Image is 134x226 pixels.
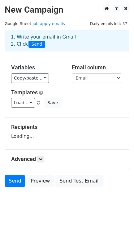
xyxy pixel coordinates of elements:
[45,98,61,108] button: Save
[11,98,35,108] a: Load...
[11,156,123,162] h5: Advanced
[72,64,123,71] h5: Email column
[88,20,129,27] span: Daily emails left: 37
[11,89,38,96] a: Templates
[55,175,102,187] a: Send Test Email
[5,5,129,15] h2: New Campaign
[11,73,49,83] a: Copy/paste...
[27,175,54,187] a: Preview
[32,21,65,26] a: job apply emails
[11,124,123,140] div: Loading...
[88,21,129,26] a: Daily emails left: 37
[6,34,128,48] div: 1. Write your email in Gmail 2. Click
[5,175,25,187] a: Send
[11,124,123,130] h5: Recipients
[28,41,45,48] span: Send
[5,21,65,26] small: Google Sheet:
[11,64,63,71] h5: Variables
